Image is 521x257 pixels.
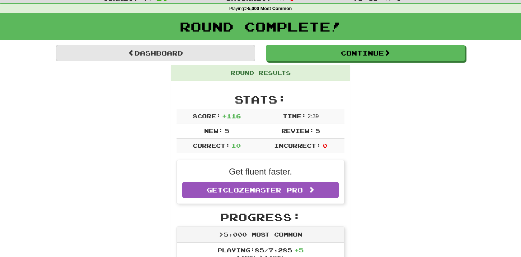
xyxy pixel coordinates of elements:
span: Review: [281,127,314,134]
a: Dashboard [56,45,255,61]
p: Get fluent faster. [182,166,339,178]
h2: Progress: [177,211,344,223]
button: Continue [266,45,465,61]
a: GetClozemaster Pro [182,182,339,198]
h2: Stats: [177,94,344,105]
span: 10 [231,142,241,149]
h1: Round Complete! [3,19,518,34]
span: + 5 [294,247,304,253]
span: 5 [315,127,320,134]
div: >5,000 Most Common [177,227,344,243]
span: 0 [323,142,327,149]
span: Correct: [193,142,230,149]
strong: >5,000 Most Common [245,6,292,11]
div: Round Results [171,65,350,81]
span: New: [204,127,223,134]
span: Time: [283,113,306,119]
span: + 116 [222,113,241,119]
span: Playing: 85 / 7,285 [217,247,304,253]
span: 2 : 39 [308,113,319,119]
span: Incorrect: [274,142,321,149]
span: Clozemaster Pro [223,186,303,194]
span: Score: [193,113,221,119]
span: 5 [225,127,229,134]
